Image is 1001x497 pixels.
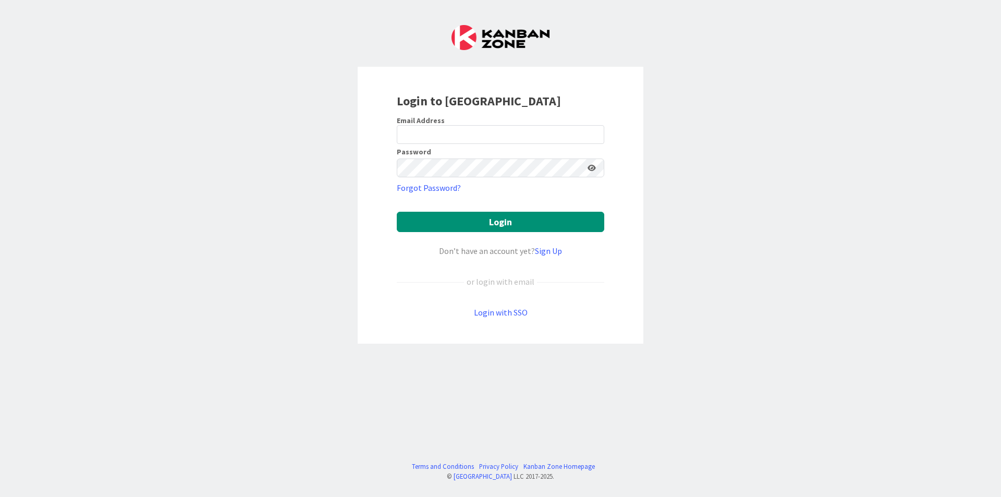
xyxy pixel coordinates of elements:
[523,462,595,471] a: Kanban Zone Homepage
[397,148,431,155] label: Password
[397,181,461,194] a: Forgot Password?
[407,471,595,481] div: © LLC 2017- 2025 .
[397,116,445,125] label: Email Address
[474,307,528,318] a: Login with SSO
[397,245,604,257] div: Don’t have an account yet?
[479,462,518,471] a: Privacy Policy
[397,212,604,232] button: Login
[454,472,512,480] a: [GEOGRAPHIC_DATA]
[464,275,537,288] div: or login with email
[535,246,562,256] a: Sign Up
[397,93,561,109] b: Login to [GEOGRAPHIC_DATA]
[412,462,474,471] a: Terms and Conditions
[451,25,550,50] img: Kanban Zone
